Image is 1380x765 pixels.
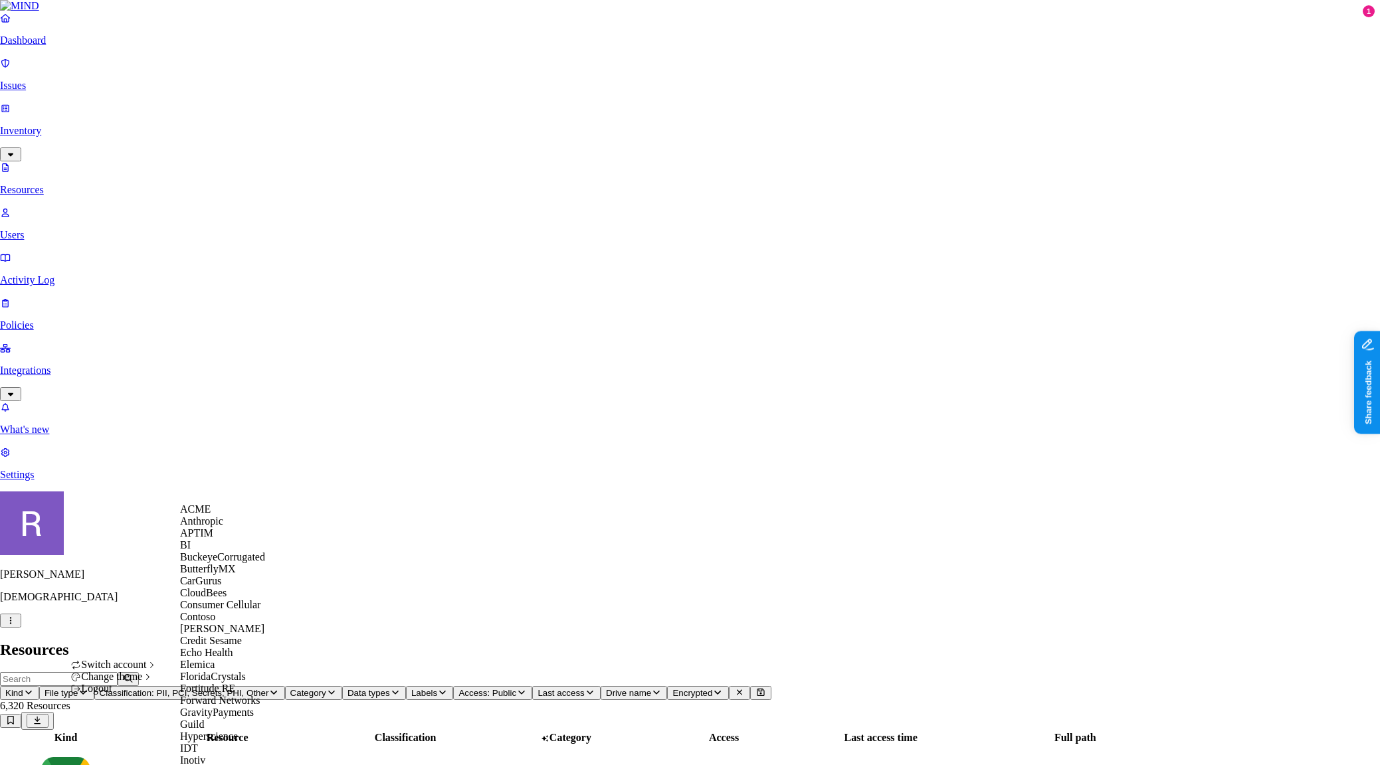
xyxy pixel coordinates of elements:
span: IDT [180,742,198,754]
span: Echo Health [180,647,233,658]
span: Change theme [81,671,142,682]
div: Logout [70,683,157,695]
span: Hyperscience [180,730,238,742]
span: Switch account [81,659,146,670]
span: Forward Networks [180,695,260,706]
span: GravityPayments [180,707,254,718]
span: Contoso [180,611,215,622]
span: Fortitude RE [180,683,235,694]
span: ACME [180,503,211,515]
span: FloridaCrystals [180,671,246,682]
span: ButterflyMX [180,563,236,574]
span: BI [180,539,191,551]
span: Anthropic [180,515,223,527]
span: Credit Sesame [180,635,242,646]
span: Guild [180,719,204,730]
span: CloudBees [180,587,227,598]
span: BuckeyeCorrugated [180,551,265,562]
span: Elemica [180,659,215,670]
span: Consumer Cellular [180,599,260,610]
span: CarGurus [180,575,221,586]
span: [PERSON_NAME] [180,623,264,634]
span: APTIM [180,527,213,539]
